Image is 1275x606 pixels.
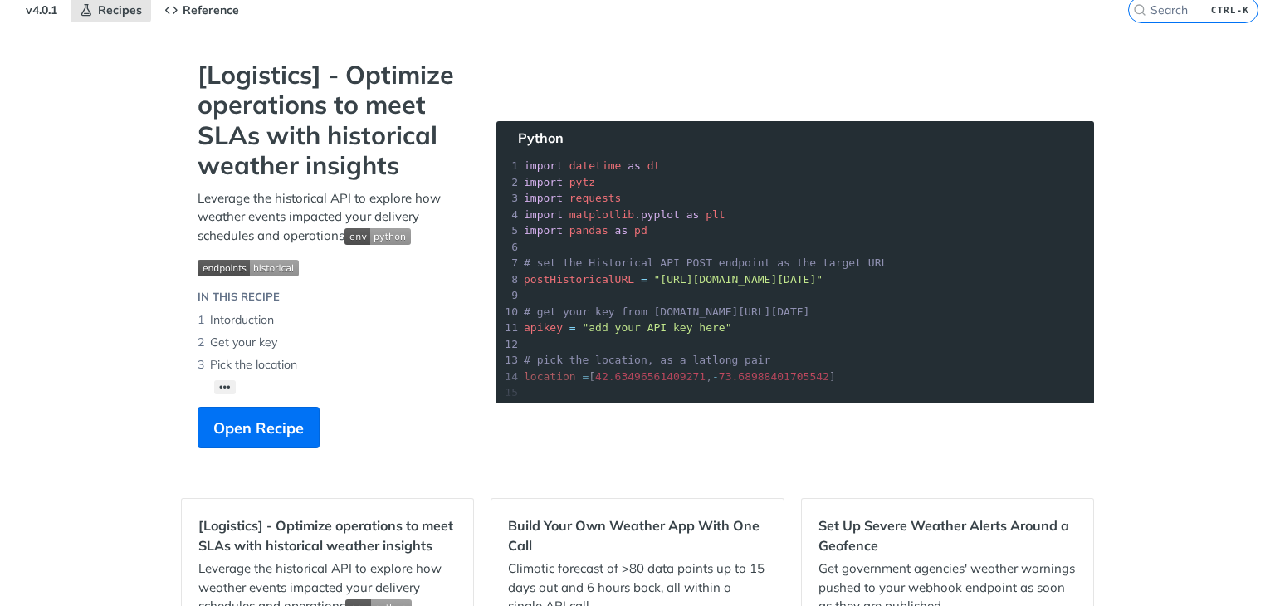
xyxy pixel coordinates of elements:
[198,189,463,246] p: Leverage the historical API to explore how weather events impacted your delivery schedules and op...
[198,407,320,448] button: Open Recipe
[198,309,463,331] li: Intorduction
[213,417,304,439] span: Open Recipe
[344,228,411,245] img: env
[198,260,299,276] img: endpoint
[198,354,463,376] li: Pick the location
[198,516,457,555] h2: [Logistics] - Optimize operations to meet SLAs with historical weather insights
[198,60,463,181] strong: [Logistics] - Optimize operations to meet SLAs with historical weather insights
[818,516,1077,555] h2: Set Up Severe Weather Alerts Around a Geofence
[98,2,142,17] span: Recipes
[1133,3,1146,17] svg: Search
[508,516,766,555] h2: Build Your Own Weather App With One Call
[198,257,463,276] span: Expand image
[1207,2,1253,18] kbd: CTRL-K
[183,2,239,17] span: Reference
[344,227,411,243] span: Expand image
[198,331,463,354] li: Get your key
[214,380,236,394] button: •••
[198,289,280,305] div: In this Recipe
